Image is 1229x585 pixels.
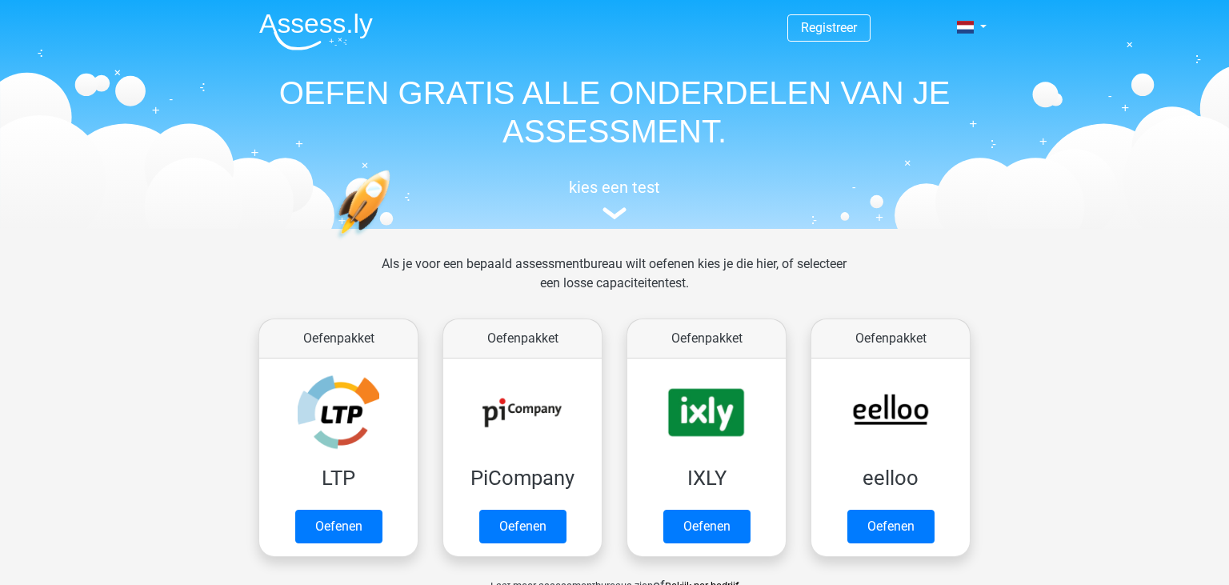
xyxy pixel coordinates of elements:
[369,254,859,312] div: Als je voor een bepaald assessmentbureau wilt oefenen kies je die hier, of selecteer een losse ca...
[295,510,382,543] a: Oefenen
[246,178,983,220] a: kies een test
[602,207,627,219] img: assessment
[847,510,935,543] a: Oefenen
[246,74,983,150] h1: OEFEN GRATIS ALLE ONDERDELEN VAN JE ASSESSMENT.
[663,510,751,543] a: Oefenen
[801,20,857,35] a: Registreer
[334,170,452,315] img: oefenen
[259,13,373,50] img: Assessly
[246,178,983,197] h5: kies een test
[479,510,566,543] a: Oefenen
